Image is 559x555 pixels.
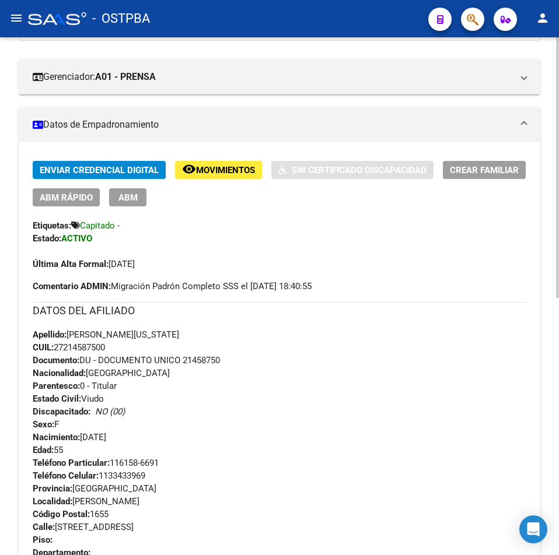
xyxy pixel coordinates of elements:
strong: Discapacitado: [33,406,90,417]
strong: Calle: [33,522,55,532]
span: ABM Rápido [40,192,93,203]
strong: Documento: [33,355,79,366]
strong: A01 - PRENSA [95,71,156,83]
span: 55 [33,445,63,455]
mat-expansion-panel-header: Gerenciador:A01 - PRENSA [19,59,540,94]
span: Capitado - [80,220,120,231]
strong: Parentesco: [33,381,80,391]
button: Enviar Credencial Digital [33,161,166,179]
mat-panel-title: Gerenciador: [33,71,512,83]
span: Crear Familiar [450,165,519,175]
span: [DATE] [33,432,106,442]
span: 1133433969 [33,470,145,481]
button: Crear Familiar [443,161,526,179]
strong: Teléfono Celular: [33,470,99,481]
span: Movimientos [196,165,255,175]
button: Sin Certificado Discapacidad [271,161,434,179]
strong: Nacionalidad: [33,368,86,378]
strong: Edad: [33,445,54,455]
span: [DATE] [33,259,135,269]
span: F [33,419,59,430]
strong: Teléfono Particular: [33,458,110,468]
strong: CUIL: [33,342,54,353]
strong: Apellido: [33,329,67,340]
span: - OSTPBA [92,6,150,31]
span: Enviar Credencial Digital [40,165,159,175]
strong: Piso: [33,535,53,545]
strong: Comentario ADMIN: [33,281,111,291]
strong: Código Postal: [33,509,90,519]
strong: Estado: [33,233,61,244]
strong: Provincia: [33,483,72,494]
span: Viudo [33,394,104,404]
mat-icon: remove_red_eye [182,162,196,176]
span: Migración Padrón Completo SSS el [DATE] 18:40:55 [33,280,312,293]
strong: Última Alta Formal: [33,259,109,269]
strong: ACTIVO [61,233,92,244]
strong: Localidad: [33,496,72,507]
strong: Nacimiento: [33,432,80,442]
span: 0 - Titular [33,381,117,391]
span: [GEOGRAPHIC_DATA] [33,368,170,378]
span: 27214587500 [33,342,105,353]
button: ABM Rápido [33,188,100,206]
span: [PERSON_NAME] [33,496,139,507]
i: NO (00) [95,406,125,417]
span: [STREET_ADDRESS] [33,522,134,532]
button: Movimientos [175,161,262,179]
span: [PERSON_NAME][US_STATE] [33,329,179,340]
button: ABM [109,188,146,206]
mat-expansion-panel-header: Datos de Empadronamiento [19,107,540,142]
strong: Etiquetas: [33,220,71,231]
span: 116158-6691 [33,458,159,468]
strong: Sexo: [33,419,54,430]
span: [GEOGRAPHIC_DATA] [33,483,156,494]
mat-panel-title: Datos de Empadronamiento [33,118,512,131]
span: Sin Certificado Discapacidad [292,165,427,175]
mat-icon: menu [9,11,23,25]
div: Open Intercom Messenger [519,515,547,543]
span: 1655 [33,509,109,519]
mat-icon: person [536,11,550,25]
h3: DATOS DEL AFILIADO [33,303,526,319]
span: DU - DOCUMENTO UNICO 21458750 [33,355,220,366]
span: ABM [118,192,138,203]
strong: Estado Civil: [33,394,81,404]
